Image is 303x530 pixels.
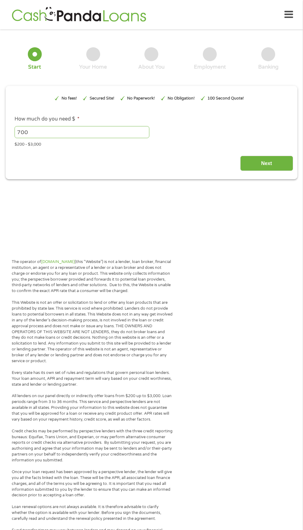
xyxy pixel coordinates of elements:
[12,300,173,364] p: This Website is not an offer or solicitation to lend or offer any loan products that are prohibit...
[62,95,77,101] p: No fees!
[207,95,244,101] p: 100 Second Quote!
[12,428,173,463] p: Credit checks may be performed by perspective lenders with the three credit reporting bureaus: Eq...
[41,259,75,264] a: [DOMAIN_NAME]
[194,64,226,70] div: Employment
[12,259,173,294] p: The operator of (this “Website”) is not a lender, loan broker, financial institution, an agent or...
[12,393,173,422] p: All lenders on our panel directly or indirectly offer loans from $200 up to $3,000. Loan periods ...
[15,139,288,147] div: $200 - $3,000
[12,504,173,522] p: Loan renewal options are not always available. It is therefore advisable to clarify whether the o...
[258,64,279,70] div: Banking
[79,64,107,70] div: Your Home
[28,64,41,70] div: Start
[15,116,79,122] label: How much do you need $
[90,95,114,101] p: Secured Site!
[127,95,155,101] p: No Paperwork!
[138,64,164,70] div: About You
[12,370,173,388] p: Every state has its own set of rules and regulations that govern personal loan lenders. Your loan...
[10,6,148,23] img: GetLoanNow Logo
[240,156,293,171] input: Next
[12,469,173,498] p: Once your loan request has been approved by a perspective lender, the lender will give you all th...
[168,95,195,101] p: No Obligation!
